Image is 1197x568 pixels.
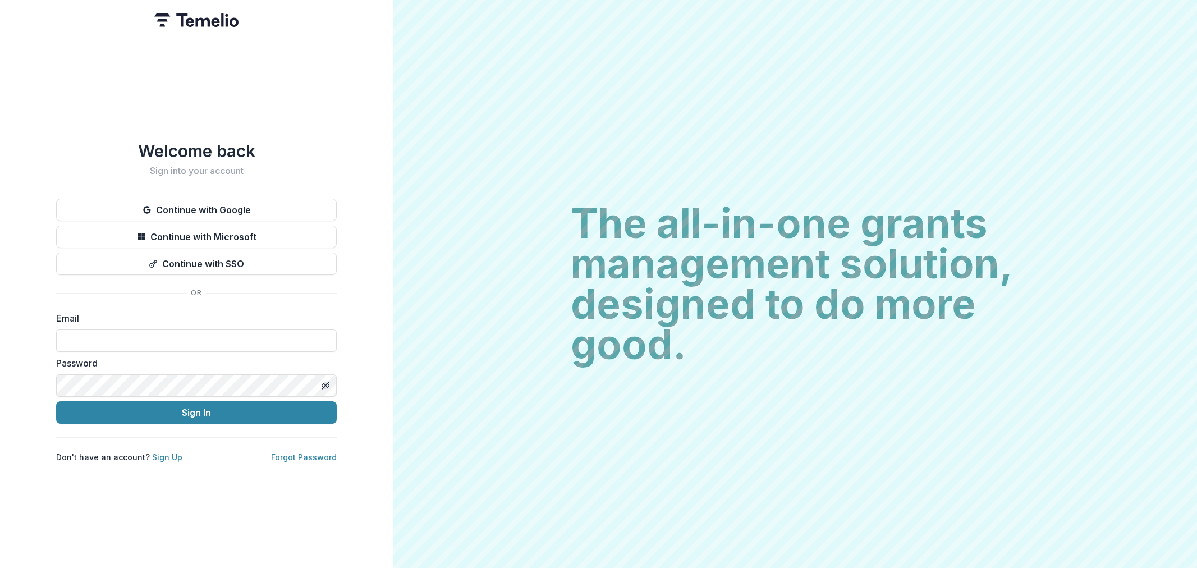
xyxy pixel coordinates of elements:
img: Temelio [154,13,239,27]
h1: Welcome back [56,141,337,161]
a: Sign Up [152,452,182,462]
a: Forgot Password [271,452,337,462]
label: Email [56,312,330,325]
button: Toggle password visibility [317,377,334,395]
button: Continue with Google [56,199,337,221]
h2: Sign into your account [56,166,337,176]
button: Continue with Microsoft [56,226,337,248]
p: Don't have an account? [56,451,182,463]
label: Password [56,356,330,370]
button: Continue with SSO [56,253,337,275]
button: Sign In [56,401,337,424]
